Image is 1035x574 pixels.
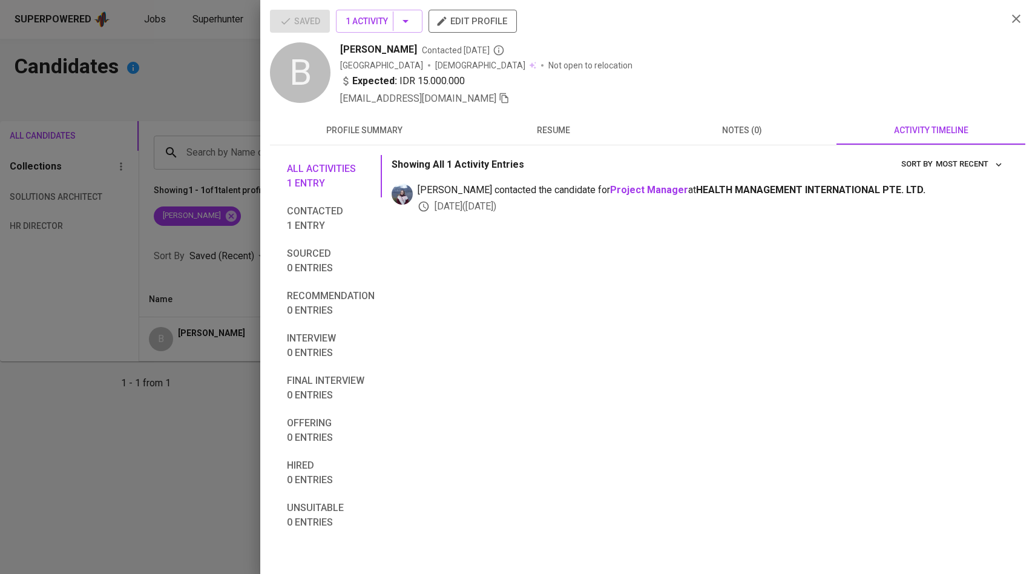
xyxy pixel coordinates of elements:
span: [DEMOGRAPHIC_DATA] [435,59,527,71]
span: Contacted 1 entry [287,204,375,233]
span: Most Recent [936,157,1003,171]
span: Unsuitable 0 entries [287,501,375,530]
span: Interview 0 entries [287,331,375,360]
div: B [270,42,330,103]
span: [EMAIL_ADDRESS][DOMAIN_NAME] [340,93,496,104]
span: Recommendation 0 entries [287,289,375,318]
p: Showing All 1 Activity Entries [392,157,524,172]
button: edit profile [429,10,517,33]
span: sort by [901,159,933,168]
a: edit profile [429,16,517,25]
span: Hired 0 entries [287,458,375,487]
button: sort by [933,155,1006,174]
svg: By Batam recruiter [493,44,505,56]
span: activity timeline [844,123,1018,138]
span: [PERSON_NAME] contacted the candidate for at [418,183,1006,197]
span: Final interview 0 entries [287,374,375,403]
span: edit profile [438,13,507,29]
a: Project Manager [610,184,688,196]
span: 1 Activity [346,14,413,29]
span: resume [466,123,640,138]
span: All activities 1 entry [287,162,375,191]
div: [DATE] ( [DATE] ) [418,200,1006,214]
span: HEALTH MANAGEMENT INTERNATIONAL PTE. LTD. [696,184,925,196]
button: 1 Activity [336,10,422,33]
span: Contacted [DATE] [422,44,505,56]
span: Offering 0 entries [287,416,375,445]
span: Sourced 0 entries [287,246,375,275]
div: IDR 15.000.000 [340,74,465,88]
b: Expected: [352,74,397,88]
span: [PERSON_NAME] [340,42,417,57]
div: [GEOGRAPHIC_DATA] [340,59,423,71]
p: Not open to relocation [548,59,632,71]
span: profile summary [277,123,452,138]
span: notes (0) [655,123,829,138]
img: christine.raharja@glints.com [392,183,413,205]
